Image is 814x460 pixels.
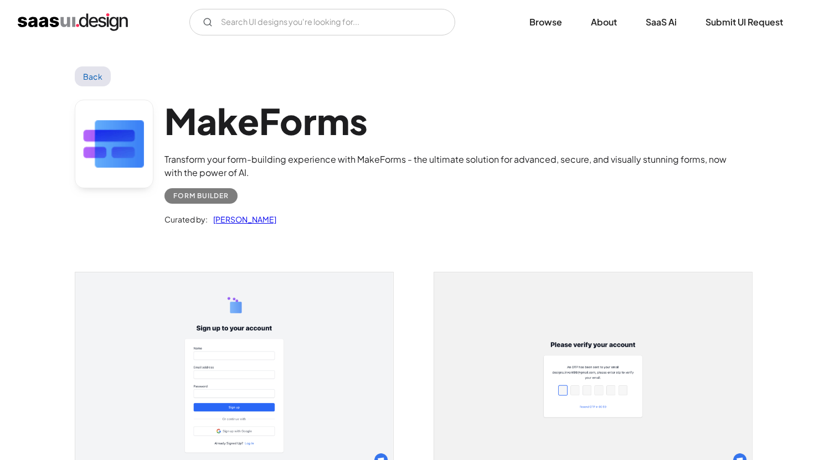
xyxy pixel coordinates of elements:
a: Back [75,66,111,86]
form: Email Form [189,9,455,35]
input: Search UI designs you're looking for... [189,9,455,35]
a: SaaS Ai [632,10,690,34]
a: [PERSON_NAME] [208,213,276,226]
div: Transform your form-building experience with MakeForms - the ultimate solution for advanced, secu... [164,153,739,179]
h1: MakeForms [164,100,739,142]
div: Form Builder [173,189,229,203]
a: Browse [516,10,575,34]
a: About [578,10,630,34]
a: Submit UI Request [692,10,796,34]
div: Curated by: [164,213,208,226]
a: home [18,13,128,31]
